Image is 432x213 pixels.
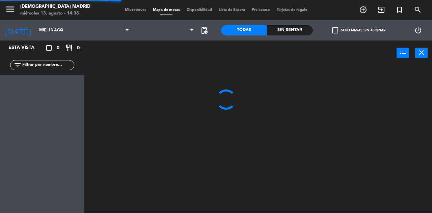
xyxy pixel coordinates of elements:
i: power_input [399,49,407,57]
i: crop_square [45,44,53,52]
span: 0 [57,44,59,52]
i: power_settings_new [414,26,422,34]
i: exit_to_app [377,6,385,14]
span: check_box_outline_blank [332,27,338,33]
span: Mis reservas [122,8,150,12]
i: menu [5,4,15,14]
span: Pre-acceso [248,8,273,12]
i: arrow_drop_down [58,26,66,34]
button: close [415,48,428,58]
button: menu [5,4,15,17]
div: Esta vista [3,44,49,52]
i: search [414,6,422,14]
i: turned_in_not [396,6,404,14]
span: Disponibilidad [183,8,215,12]
i: restaurant [65,44,73,52]
input: Filtrar por nombre... [22,61,74,69]
span: Tarjetas de regalo [273,8,311,12]
div: Sin sentar [267,25,313,35]
span: Lista de Espera [215,8,248,12]
div: [DEMOGRAPHIC_DATA] Madrid [20,3,90,10]
label: Solo mesas sin asignar [332,27,385,33]
span: 0 [77,44,80,52]
div: Todas [221,25,267,35]
i: add_circle_outline [359,6,367,14]
i: filter_list [13,61,22,69]
span: Mapa de mesas [150,8,183,12]
span: pending_actions [200,26,208,34]
i: close [417,49,426,57]
button: power_input [397,48,409,58]
div: miércoles 13. agosto - 14:38 [20,10,90,17]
